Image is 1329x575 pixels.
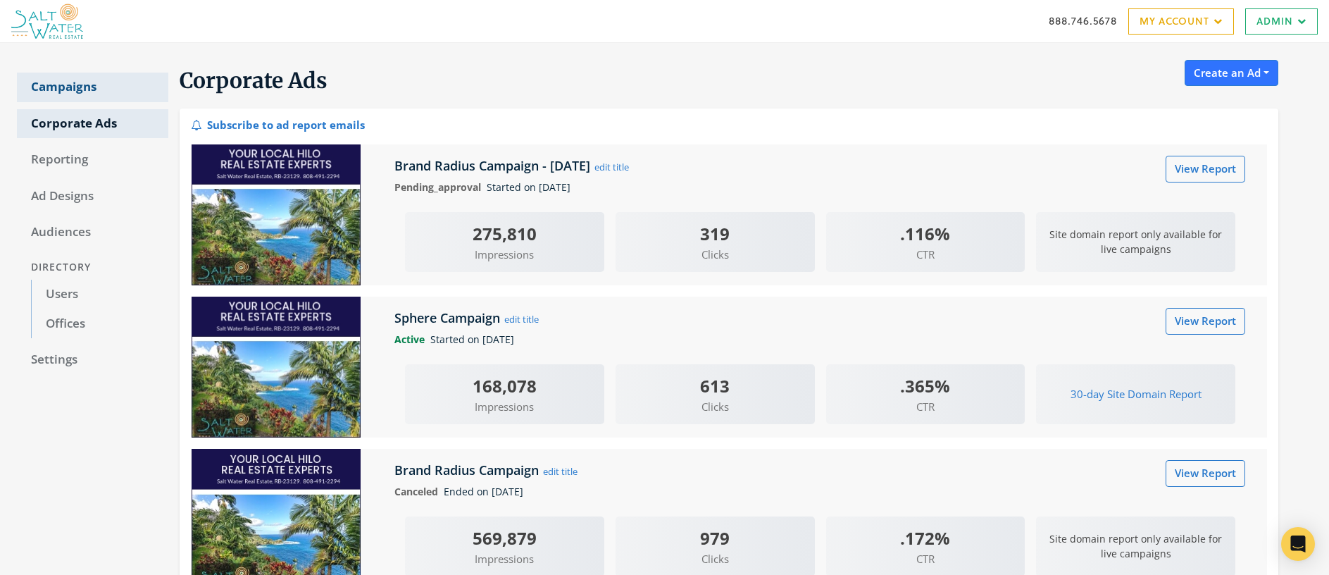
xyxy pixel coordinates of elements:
div: Started on [DATE] [384,332,1256,347]
img: Adwerx [11,4,83,39]
div: Open Intercom Messenger [1281,527,1315,561]
a: Admin [1245,8,1318,35]
a: My Account [1128,8,1234,35]
a: Users [31,280,168,309]
button: 30-day Site Domain Report [1061,381,1211,407]
div: .116% [826,221,1025,247]
a: Ad Designs [17,182,168,211]
button: Create an Ad [1185,60,1278,86]
a: Audiences [17,218,168,247]
div: Directory [17,254,168,280]
span: Clicks [616,399,815,415]
a: Corporate Ads [17,109,168,139]
div: 319 [616,221,815,247]
a: View Report [1166,308,1245,334]
a: Settings [17,345,168,375]
span: CTR [826,247,1025,263]
span: CTR [826,399,1025,415]
h5: Brand Radius Campaign - [DATE] [394,157,594,174]
div: Started on [DATE] [384,180,1256,195]
a: Reporting [17,145,168,175]
div: 613 [616,373,815,399]
h5: Brand Radius Campaign [394,462,542,478]
img: Brand Radius Campaign - 2024-07-02 [192,144,361,285]
button: edit title [594,159,630,175]
a: View Report [1166,460,1245,486]
span: Impressions [405,399,604,415]
span: Clicks [616,247,815,263]
span: Canceled [394,485,444,498]
a: 888.746.5678 [1049,13,1117,28]
img: Sphere Campaign [192,297,361,438]
div: 275,810 [405,221,604,247]
div: 979 [616,525,815,551]
p: Site domain report only available for live campaigns [1036,524,1235,569]
p: Site domain report only available for live campaigns [1036,220,1235,265]
a: Offices [31,309,168,339]
div: Ended on [DATE] [384,484,1256,500]
span: Pending_approval [394,180,487,194]
button: edit title [504,311,539,327]
div: 569,879 [405,525,604,551]
div: .365% [826,373,1025,399]
span: Clicks [616,551,815,567]
h5: Sphere Campaign [394,309,504,326]
span: CTR [826,551,1025,567]
span: Impressions [405,551,604,567]
span: Corporate Ads [180,67,327,94]
div: 168,078 [405,373,604,399]
button: edit title [542,464,578,479]
span: Impressions [405,247,604,263]
span: Active [394,333,430,346]
div: .172% [826,525,1025,551]
a: Campaigns [17,73,168,102]
a: View Report [1166,156,1245,182]
div: Subscribe to ad report emails [191,114,365,133]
